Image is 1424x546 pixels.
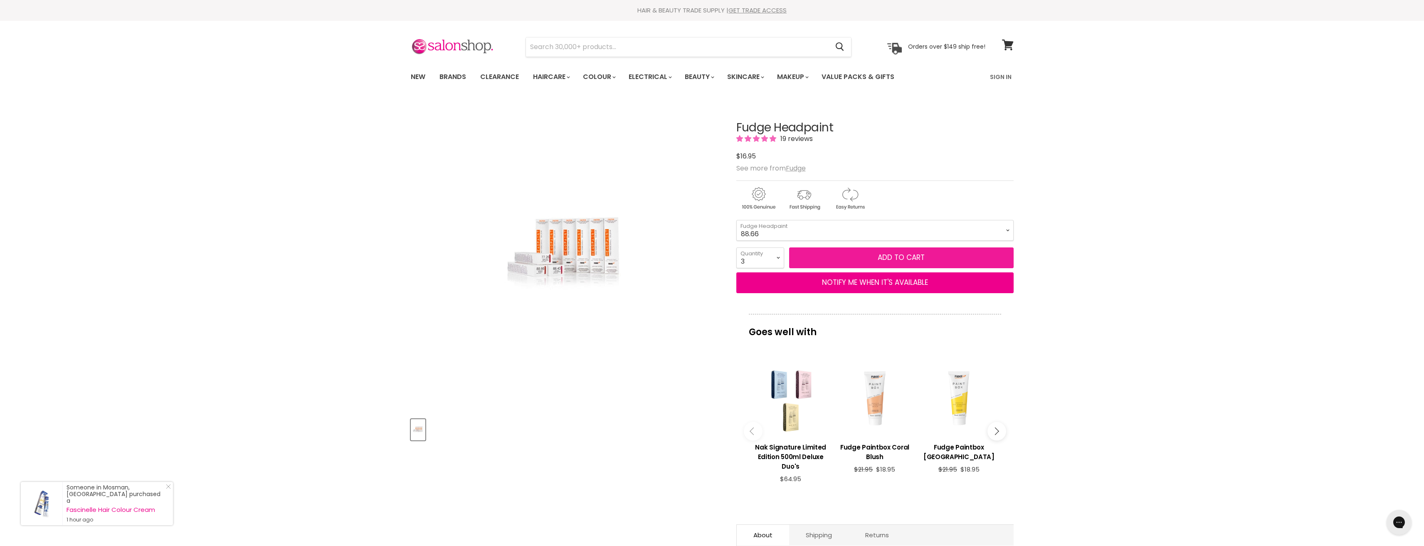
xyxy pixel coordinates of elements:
span: $18.95 [876,465,895,474]
iframe: Gorgias live chat messenger [1382,507,1416,538]
a: Electrical [622,68,677,86]
a: Skincare [721,68,769,86]
h3: Fudge Paintbox Coral Blush [837,442,913,462]
a: Returns [849,525,906,545]
img: returns.gif [828,186,872,211]
a: View product:Fudge Paintbox Gold Coast [921,436,997,466]
nav: Main [400,65,1024,89]
span: 19 reviews [778,134,813,143]
form: Product [526,37,851,57]
div: HAIR & BEAUTY TRADE SUPPLY | [400,6,1024,15]
a: New [405,68,432,86]
small: 1 hour ago [67,516,165,523]
svg: Close Icon [166,484,171,489]
img: Fudge Headpaint [412,420,424,440]
button: NOTIFY ME WHEN IT'S AVAILABLE [736,272,1014,293]
select: Quantity [736,247,784,268]
a: Fascinelle Hair Colour Cream [67,506,165,513]
img: Fudge Headpaint [491,143,641,368]
p: Goes well with [749,314,1001,341]
img: shipping.gif [782,186,826,211]
button: Add to cart [789,247,1014,268]
a: Makeup [771,68,814,86]
a: Value Packs & Gifts [815,68,901,86]
a: Beauty [679,68,719,86]
span: 4.89 stars [736,134,778,143]
a: Fudge [786,163,806,173]
a: Shipping [789,525,849,545]
span: Add to cart [878,252,925,262]
p: Orders over $149 ship free! [908,43,985,50]
img: genuine.gif [736,186,780,211]
span: $21.95 [854,465,873,474]
a: Sign In [985,68,1017,86]
a: Haircare [527,68,575,86]
span: See more from [736,163,806,173]
span: $18.95 [960,465,980,474]
ul: Main menu [405,65,943,89]
span: $16.95 [736,151,756,161]
button: Fudge Headpaint [411,419,425,440]
h3: Fudge Paintbox [GEOGRAPHIC_DATA] [921,442,997,462]
span: $21.95 [938,465,957,474]
a: Colour [577,68,621,86]
a: About [737,525,789,545]
input: Search [526,37,829,57]
span: $64.95 [780,474,801,483]
a: Brands [433,68,472,86]
div: Product thumbnails [410,417,723,440]
div: Fudge Headpaint image. Click or Scroll to Zoom. [411,101,721,411]
a: GET TRADE ACCESS [728,6,787,15]
h3: Nak Signature Limited Edition 500ml Deluxe Duo's [753,442,829,471]
h1: Fudge Headpaint [736,121,1014,134]
button: Search [829,37,851,57]
div: Someone in Mosman, [GEOGRAPHIC_DATA] purchased a [67,484,165,523]
a: Clearance [474,68,525,86]
a: Visit product page [21,482,62,525]
a: Close Notification [163,484,171,492]
a: View product:Nak Signature Limited Edition 500ml Deluxe Duo's [753,436,829,475]
a: View product:Fudge Paintbox Coral Blush [837,436,913,466]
